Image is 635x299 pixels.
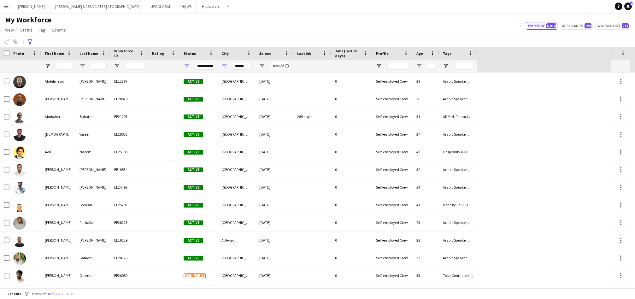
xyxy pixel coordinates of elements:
span: My Workforce [5,15,51,25]
span: Age [416,51,423,56]
div: [GEOGRAPHIC_DATA] [218,126,256,143]
div: [PERSON_NAME] [41,161,76,178]
div: Arabic Speaker, Conferences, Ceremonies & Exhibitions, Live Shows & Festivals, Manager, Operation... [439,214,477,231]
span: Jobs (last 90 days) [335,49,361,58]
div: [DATE] [256,179,293,196]
span: Comms [52,27,66,33]
span: Active [184,114,203,119]
img: Ali Othman [13,270,26,283]
img: Ahmed Ahmed Salih [13,164,26,177]
span: View [5,27,14,33]
div: EE24492 [110,179,148,196]
span: Last Name [79,51,98,56]
span: Active [184,238,203,243]
div: 0 [331,161,372,178]
div: Self-employed Crew [372,249,413,267]
span: Tags [443,51,451,56]
span: Active [184,203,203,208]
input: City Filter Input [233,62,252,70]
span: Tag [39,27,45,33]
div: Abdelmegid [41,73,76,90]
div: Self-employed Crew [372,90,413,108]
div: Yaseen [76,126,110,143]
span: Profile [376,51,389,56]
div: [DATE] [256,232,293,249]
a: View [3,26,16,34]
img: Ahmed Ayyad [13,182,26,194]
div: EE28126 [110,249,148,267]
div: Self-employed Crew [372,161,413,178]
input: Workforce ID Filter Input [126,62,144,70]
button: Open Filter Menu [184,63,189,69]
div: [DATE] [256,90,293,108]
span: Status [20,27,32,33]
div: Self-employed Crew [372,232,413,249]
button: Open Filter Menu [114,63,120,69]
div: EE19129 [110,232,148,249]
button: JWI GLOBAL [146,0,176,13]
img: Ali Bafadhl [13,252,26,265]
span: Rating [152,51,164,56]
div: EE10534 [110,161,148,178]
div: Arabic Speaker, AV & Technical, Conferences, Ceremonies & Exhibitions, Manager, Production [439,126,477,143]
img: Ahmed Breikah [13,199,26,212]
div: [DATE] [256,249,293,267]
span: Active [184,167,203,172]
div: [GEOGRAPHIC_DATA] [218,267,256,284]
span: Active [184,256,203,261]
div: Arabic Speaker, Coordinator, Done by Enas, To be Contacted by [PERSON_NAME] [439,179,477,196]
div: EE12767 [110,73,148,90]
button: Open Filter Menu [221,63,227,69]
input: Profile Filter Input [387,62,409,70]
div: EE25380 [110,143,148,161]
input: Joined Filter Input [271,62,290,70]
div: [DATE] [256,108,293,125]
span: 199 [585,23,591,28]
span: Workforce ID [114,49,137,58]
div: Arabic Speaker, Conferences, Ceremonies & Exhibitions, Done by Sana, Hospitality & Guest Relation... [439,73,477,90]
div: [GEOGRAPHIC_DATA] [218,73,256,90]
div: [GEOGRAPHIC_DATA] [218,108,256,125]
div: 23 [413,214,439,231]
span: Active [184,79,203,84]
div: [DATE] [256,73,293,90]
img: Ahmed Fathallah [13,217,26,230]
div: [PERSON_NAME] [41,249,76,267]
div: Naeem [76,143,110,161]
div: 34 [413,179,439,196]
div: 27 [413,126,439,143]
div: [PERSON_NAME] [41,196,76,214]
div: EE28023 [110,126,148,143]
div: [DATE] [256,143,293,161]
div: Self-employed Crew [372,126,413,143]
a: 1 [624,3,632,10]
span: 1 [630,2,632,6]
span: City [221,51,229,56]
div: [DATE] [256,161,293,178]
img: Abubaker Babatain [13,111,26,124]
img: Abdelmegid Mohammed [13,76,26,88]
div: Arabic Speaker, Coordinator, Live Shows & Festivals, Operations, Production [439,90,477,108]
div: Adil [41,143,76,161]
button: Waiting list213 [595,22,630,30]
div: Self-employed Crew [372,143,413,161]
button: HQWS [176,0,197,13]
div: [PERSON_NAME] [41,90,76,108]
span: Last job [297,51,311,56]
div: Breikah [76,196,110,214]
div: EE28223 [110,214,148,231]
input: Last Name Filter Input [91,62,107,70]
div: [PERSON_NAME] [41,267,76,284]
app-action-btn: Advanced filters [26,38,34,46]
div: EE26080 [110,267,148,284]
button: Open Filter Menu [45,63,50,69]
span: 6,014 [546,23,556,28]
img: Ahmed Wagih [13,235,26,247]
div: Bafadhl [76,249,110,267]
div: [GEOGRAPHIC_DATA] [218,249,256,267]
div: Self-employed Crew [372,179,413,196]
div: [DATE] [256,214,293,231]
div: 28 [413,232,439,249]
button: Hopscotch [197,0,224,13]
div: 0 [331,143,372,161]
